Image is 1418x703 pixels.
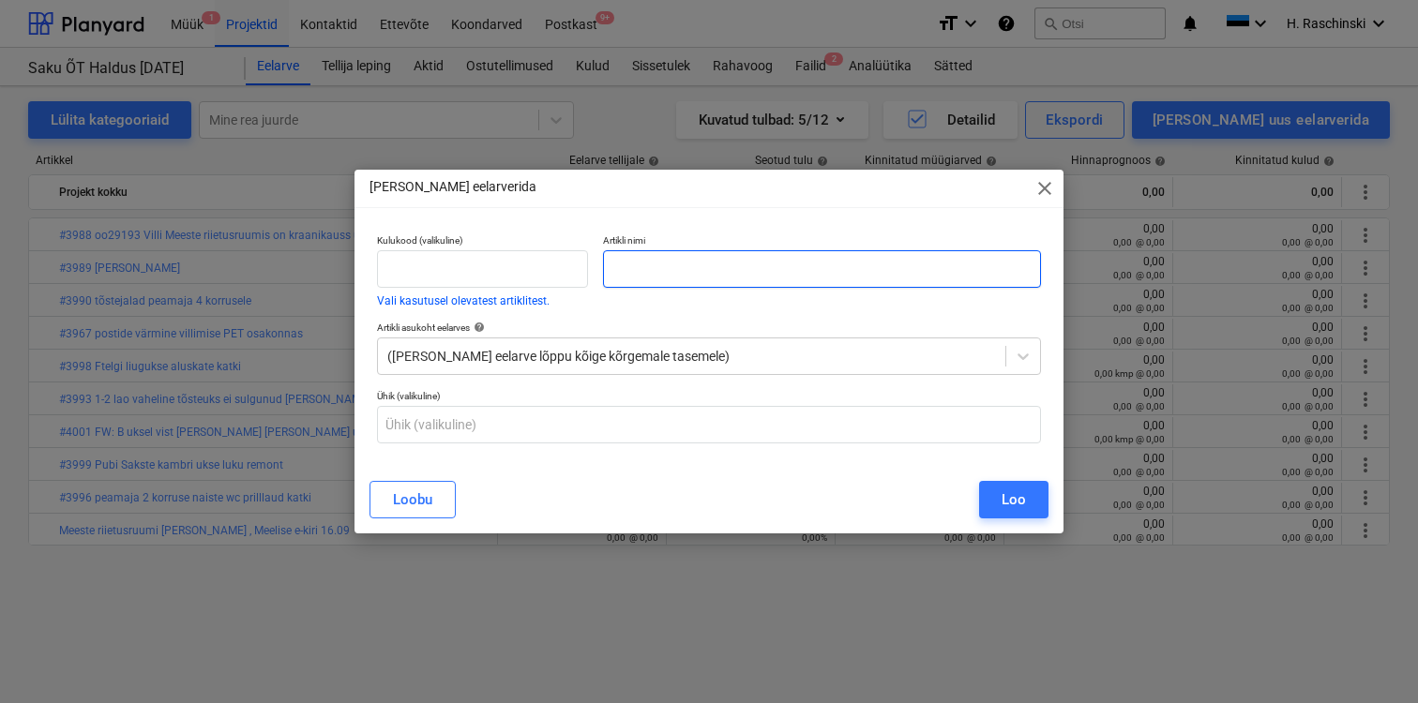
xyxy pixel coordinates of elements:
[377,295,550,307] button: Vali kasutusel olevatest artiklitest.
[370,177,536,197] p: [PERSON_NAME] eelarverida
[1033,177,1056,200] span: close
[377,390,1041,406] p: Ühik (valikuline)
[377,322,1041,334] div: Artikli asukoht eelarves
[377,406,1041,443] input: Ühik (valikuline)
[603,234,1041,250] p: Artikli nimi
[370,481,456,518] button: Loobu
[470,322,485,333] span: help
[1002,487,1026,512] div: Loo
[979,481,1048,518] button: Loo
[393,487,432,512] div: Loobu
[377,234,588,250] p: Kulukood (valikuline)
